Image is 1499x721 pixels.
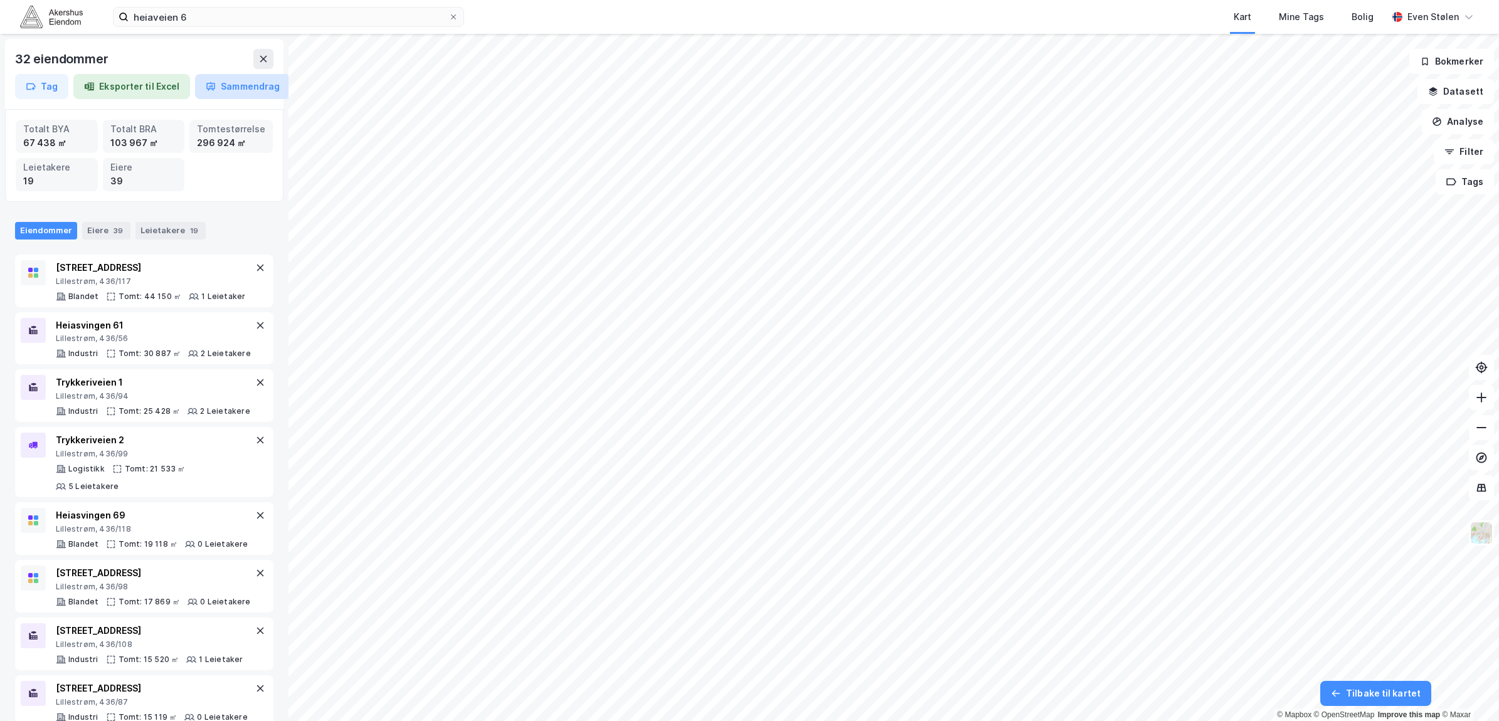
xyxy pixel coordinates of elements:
[56,566,251,581] div: [STREET_ADDRESS]
[1409,49,1494,74] button: Bokmerker
[1470,521,1493,545] img: Z
[56,334,251,344] div: Lillestrøm, 436/56
[1436,169,1494,194] button: Tags
[73,74,190,99] button: Eksporter til Excel
[56,639,243,650] div: Lillestrøm, 436/108
[56,318,251,333] div: Heiasvingen 61
[198,539,248,549] div: 0 Leietakere
[1352,9,1374,24] div: Bolig
[68,655,98,665] div: Industri
[23,161,90,174] div: Leietakere
[1279,9,1324,24] div: Mine Tags
[68,539,98,549] div: Blandet
[110,136,177,150] div: 103 967 ㎡
[110,122,177,136] div: Totalt BRA
[111,224,125,237] div: 39
[110,161,177,174] div: Eiere
[188,224,201,237] div: 19
[56,449,253,459] div: Lillestrøm, 436/99
[201,349,250,359] div: 2 Leietakere
[119,597,180,607] div: Tomt: 17 869 ㎡
[1378,710,1440,719] a: Improve this map
[56,681,248,696] div: [STREET_ADDRESS]
[200,597,250,607] div: 0 Leietakere
[56,276,245,287] div: Lillestrøm, 436/117
[201,292,245,302] div: 1 Leietaker
[23,136,90,150] div: 67 438 ㎡
[110,174,177,188] div: 39
[56,260,245,275] div: [STREET_ADDRESS]
[23,174,90,188] div: 19
[195,74,290,99] button: Sammendrag
[1434,139,1494,164] button: Filter
[125,464,186,474] div: Tomt: 21 533 ㎡
[20,6,83,28] img: akershus-eiendom-logo.9091f326c980b4bce74ccdd9f866810c.svg
[56,623,243,638] div: [STREET_ADDRESS]
[1421,109,1494,134] button: Analyse
[199,655,243,665] div: 1 Leietaker
[56,433,253,448] div: Trykkeriveien 2
[68,349,98,359] div: Industri
[82,222,130,239] div: Eiere
[119,349,181,359] div: Tomt: 30 887 ㎡
[197,136,265,150] div: 296 924 ㎡
[56,508,248,523] div: Heiasvingen 69
[135,222,206,239] div: Leietakere
[1407,9,1459,24] div: Even Stølen
[119,292,181,302] div: Tomt: 44 150 ㎡
[68,406,98,416] div: Industri
[56,375,250,390] div: Trykkeriveien 1
[1277,710,1311,719] a: Mapbox
[56,582,251,592] div: Lillestrøm, 436/98
[1314,710,1375,719] a: OpenStreetMap
[23,122,90,136] div: Totalt BYA
[15,74,68,99] button: Tag
[68,292,98,302] div: Blandet
[1320,681,1431,706] button: Tilbake til kartet
[1234,9,1251,24] div: Kart
[68,597,98,607] div: Blandet
[1417,79,1494,104] button: Datasett
[56,697,248,707] div: Lillestrøm, 436/87
[119,539,177,549] div: Tomt: 19 118 ㎡
[119,655,179,665] div: Tomt: 15 520 ㎡
[1436,661,1499,721] iframe: Chat Widget
[68,464,105,474] div: Logistikk
[56,391,250,401] div: Lillestrøm, 436/94
[15,222,77,239] div: Eiendommer
[129,8,448,26] input: Søk på adresse, matrikkel, gårdeiere, leietakere eller personer
[197,122,265,136] div: Tomtestørrelse
[68,482,119,492] div: 5 Leietakere
[1436,661,1499,721] div: Kontrollprogram for chat
[56,524,248,534] div: Lillestrøm, 436/118
[15,49,110,69] div: 32 eiendommer
[119,406,181,416] div: Tomt: 25 428 ㎡
[200,406,250,416] div: 2 Leietakere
